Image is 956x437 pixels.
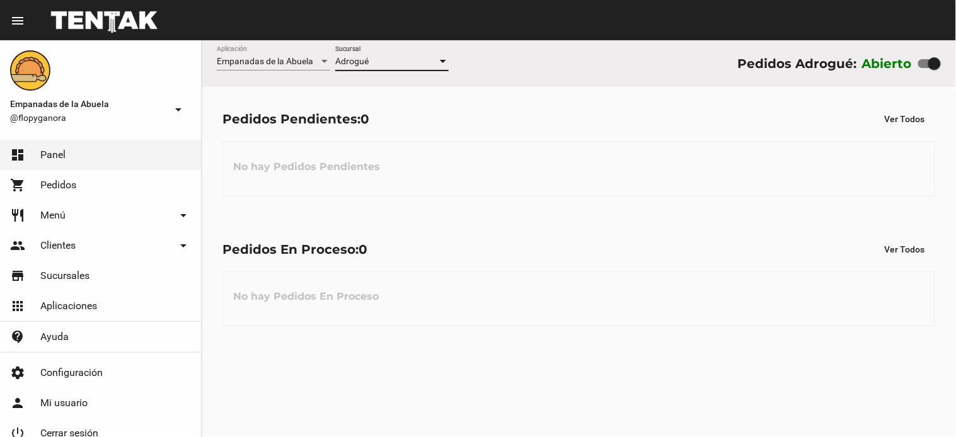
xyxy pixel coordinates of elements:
[10,96,166,111] span: Empanadas de la Abuela
[10,329,25,344] mat-icon: contact_support
[360,111,369,127] span: 0
[176,238,191,253] mat-icon: arrow_drop_down
[222,109,369,129] div: Pedidos Pendientes:
[862,54,913,74] label: Abierto
[40,239,76,252] span: Clientes
[223,148,390,186] h3: No hay Pedidos Pendientes
[10,111,166,124] span: @flopyganora
[335,56,369,66] span: Adrogué
[10,298,25,314] mat-icon: apps
[10,395,25,411] mat-icon: person
[40,179,76,191] span: Pedidos
[10,147,25,162] mat-icon: dashboard
[171,102,186,117] mat-icon: arrow_drop_down
[40,209,66,222] span: Menú
[359,242,367,257] span: 0
[10,268,25,283] mat-icon: store
[10,208,25,223] mat-icon: restaurant
[40,300,97,312] span: Aplicaciones
[40,366,103,379] span: Configuración
[875,238,935,261] button: Ver Todos
[885,114,925,124] span: Ver Todos
[10,238,25,253] mat-icon: people
[40,397,88,409] span: Mi usuario
[40,331,69,343] span: Ayuda
[223,278,389,315] h3: No hay Pedidos En Proceso
[885,244,925,254] span: Ver Todos
[40,270,89,282] span: Sucursales
[875,108,935,130] button: Ver Todos
[40,149,66,161] span: Panel
[10,50,50,91] img: f0136945-ed32-4f7c-91e3-a375bc4bb2c5.png
[176,208,191,223] mat-icon: arrow_drop_down
[10,13,25,28] mat-icon: menu
[10,178,25,193] mat-icon: shopping_cart
[222,239,367,259] div: Pedidos En Proceso:
[217,56,313,66] span: Empanadas de la Abuela
[737,54,856,74] div: Pedidos Adrogué:
[10,365,25,380] mat-icon: settings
